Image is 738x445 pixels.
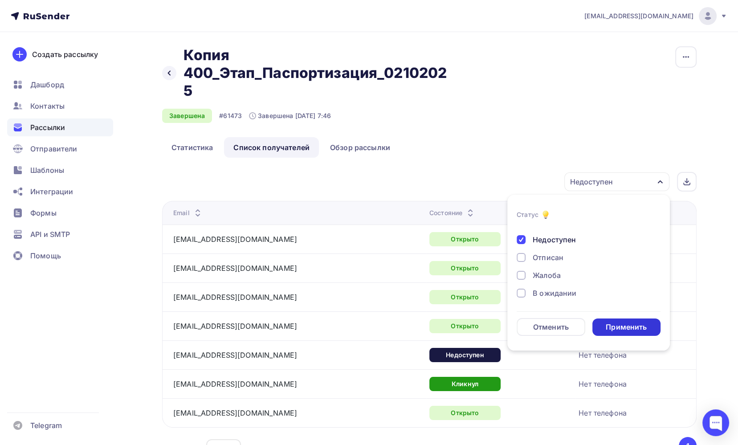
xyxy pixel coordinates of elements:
[30,165,64,176] span: Шаблоны
[162,109,212,123] div: Завершена
[7,76,113,94] a: Дашборд
[7,204,113,222] a: Формы
[429,319,501,333] div: Открыто
[173,408,297,417] a: [EMAIL_ADDRESS][DOMAIN_NAME]
[533,234,576,245] div: Недоступен
[30,420,62,431] span: Telegram
[173,235,297,244] a: [EMAIL_ADDRESS][DOMAIN_NAME]
[533,270,561,281] div: Жалоба
[30,186,73,197] span: Интеграции
[579,350,627,360] div: Нет телефона
[429,290,501,304] div: Открыто
[30,122,65,133] span: Рассылки
[173,293,297,302] a: [EMAIL_ADDRESS][DOMAIN_NAME]
[7,140,113,158] a: Отправители
[183,46,453,100] h2: Копия 400_Этап_Паспортизация_02102025
[32,49,98,60] div: Создать рассылку
[570,176,613,187] div: Недоступен
[606,322,647,332] div: Применить
[173,208,203,217] div: Email
[584,12,693,20] span: [EMAIL_ADDRESS][DOMAIN_NAME]
[429,348,501,362] div: Недоступен
[7,118,113,136] a: Рассылки
[579,408,627,418] div: Нет телефона
[429,261,501,275] div: Открыто
[173,264,297,273] a: [EMAIL_ADDRESS][DOMAIN_NAME]
[321,137,400,158] a: Обзор рассылки
[30,229,70,240] span: API и SMTP
[219,111,242,120] div: #61473
[30,250,61,261] span: Помощь
[249,111,331,120] div: Завершена [DATE] 7:46
[429,232,501,246] div: Открыто
[564,172,670,192] button: Недоступен
[584,7,727,25] a: [EMAIL_ADDRESS][DOMAIN_NAME]
[429,406,501,420] div: Открыто
[173,380,297,388] a: [EMAIL_ADDRESS][DOMAIN_NAME]
[533,288,576,298] div: В ожидании
[173,351,297,359] a: [EMAIL_ADDRESS][DOMAIN_NAME]
[533,322,569,332] div: Отменить
[173,322,297,331] a: [EMAIL_ADDRESS][DOMAIN_NAME]
[429,377,501,391] div: Кликнул
[30,101,65,111] span: Контакты
[30,208,57,218] span: Формы
[579,379,627,389] div: Нет телефона
[533,252,563,263] div: Отписан
[507,195,670,351] ul: Недоступен
[429,208,476,217] div: Состояние
[30,143,77,154] span: Отправители
[224,137,319,158] a: Список получателей
[7,97,113,115] a: Контакты
[30,79,64,90] span: Дашборд
[7,161,113,179] a: Шаблоны
[517,210,538,219] div: Статус
[162,137,222,158] a: Статистика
